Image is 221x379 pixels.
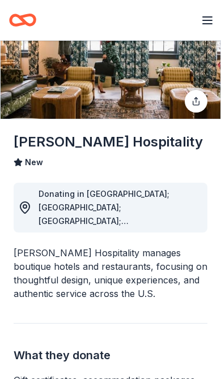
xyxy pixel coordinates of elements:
h2: What they donate [14,346,207,364]
span: Donating in [GEOGRAPHIC_DATA]; [GEOGRAPHIC_DATA]; [GEOGRAPHIC_DATA]; [GEOGRAPHIC_DATA] [39,189,169,239]
h1: [PERSON_NAME] Hospitality [14,133,203,151]
span: New [25,156,43,169]
div: [PERSON_NAME] Hospitality manages boutique hotels and restaurants, focusing on thoughtful design,... [14,246,207,300]
a: Home [9,7,36,33]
